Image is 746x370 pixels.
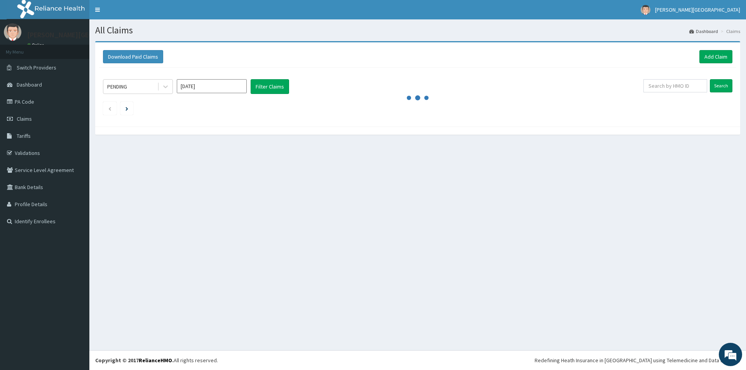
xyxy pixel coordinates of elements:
[17,115,32,122] span: Claims
[251,79,289,94] button: Filter Claims
[17,64,56,71] span: Switch Providers
[641,5,650,15] img: User Image
[17,132,31,139] span: Tariffs
[655,6,740,13] span: [PERSON_NAME][GEOGRAPHIC_DATA]
[689,28,718,35] a: Dashboard
[107,83,127,90] div: PENDING
[710,79,732,92] input: Search
[95,357,174,364] strong: Copyright © 2017 .
[125,105,128,112] a: Next page
[4,23,21,41] img: User Image
[17,81,42,88] span: Dashboard
[89,350,746,370] footer: All rights reserved.
[643,79,707,92] input: Search by HMO ID
[95,25,740,35] h1: All Claims
[27,31,142,38] p: [PERSON_NAME][GEOGRAPHIC_DATA]
[139,357,172,364] a: RelianceHMO
[535,356,740,364] div: Redefining Heath Insurance in [GEOGRAPHIC_DATA] using Telemedicine and Data Science!
[699,50,732,63] a: Add Claim
[108,105,112,112] a: Previous page
[27,42,46,48] a: Online
[103,50,163,63] button: Download Paid Claims
[719,28,740,35] li: Claims
[406,86,429,109] svg: audio-loading
[177,79,247,93] input: Select Month and Year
